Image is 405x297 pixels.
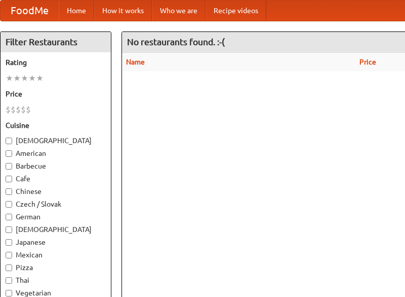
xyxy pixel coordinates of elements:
li: $ [26,104,31,115]
li: $ [6,104,11,115]
h5: Price [6,89,106,99]
a: Home [59,1,94,21]
input: [DEMOGRAPHIC_DATA] [6,138,12,144]
h5: Cuisine [6,120,106,130]
label: Japanese [6,237,106,247]
li: ★ [28,73,36,84]
label: [DEMOGRAPHIC_DATA] [6,136,106,146]
label: Thai [6,275,106,285]
a: FoodMe [1,1,59,21]
li: $ [21,104,26,115]
input: Czech / Slovak [6,201,12,208]
a: Recipe videos [206,1,266,21]
ng-pluralize: No restaurants found. :-( [127,37,225,47]
input: American [6,150,12,157]
a: How it works [94,1,152,21]
input: Vegetarian [6,290,12,296]
a: Who we are [152,1,206,21]
input: Pizza [6,265,12,271]
input: German [6,214,12,220]
li: $ [11,104,16,115]
li: $ [16,104,21,115]
li: ★ [6,73,13,84]
label: Mexican [6,250,106,260]
input: Thai [6,277,12,284]
input: Japanese [6,239,12,246]
label: [DEMOGRAPHIC_DATA] [6,224,106,235]
label: Barbecue [6,161,106,171]
input: Chinese [6,188,12,195]
a: Price [359,58,376,66]
input: Cafe [6,176,12,182]
label: Czech / Slovak [6,199,106,209]
li: ★ [13,73,21,84]
input: Mexican [6,252,12,258]
input: [DEMOGRAPHIC_DATA] [6,226,12,233]
input: Barbecue [6,163,12,170]
a: Name [126,58,145,66]
label: German [6,212,106,222]
h4: Filter Restaurants [1,32,111,52]
li: ★ [21,73,28,84]
label: Cafe [6,174,106,184]
label: Chinese [6,186,106,196]
label: Pizza [6,262,106,273]
h5: Rating [6,57,106,68]
li: ★ [36,73,44,84]
label: American [6,148,106,158]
